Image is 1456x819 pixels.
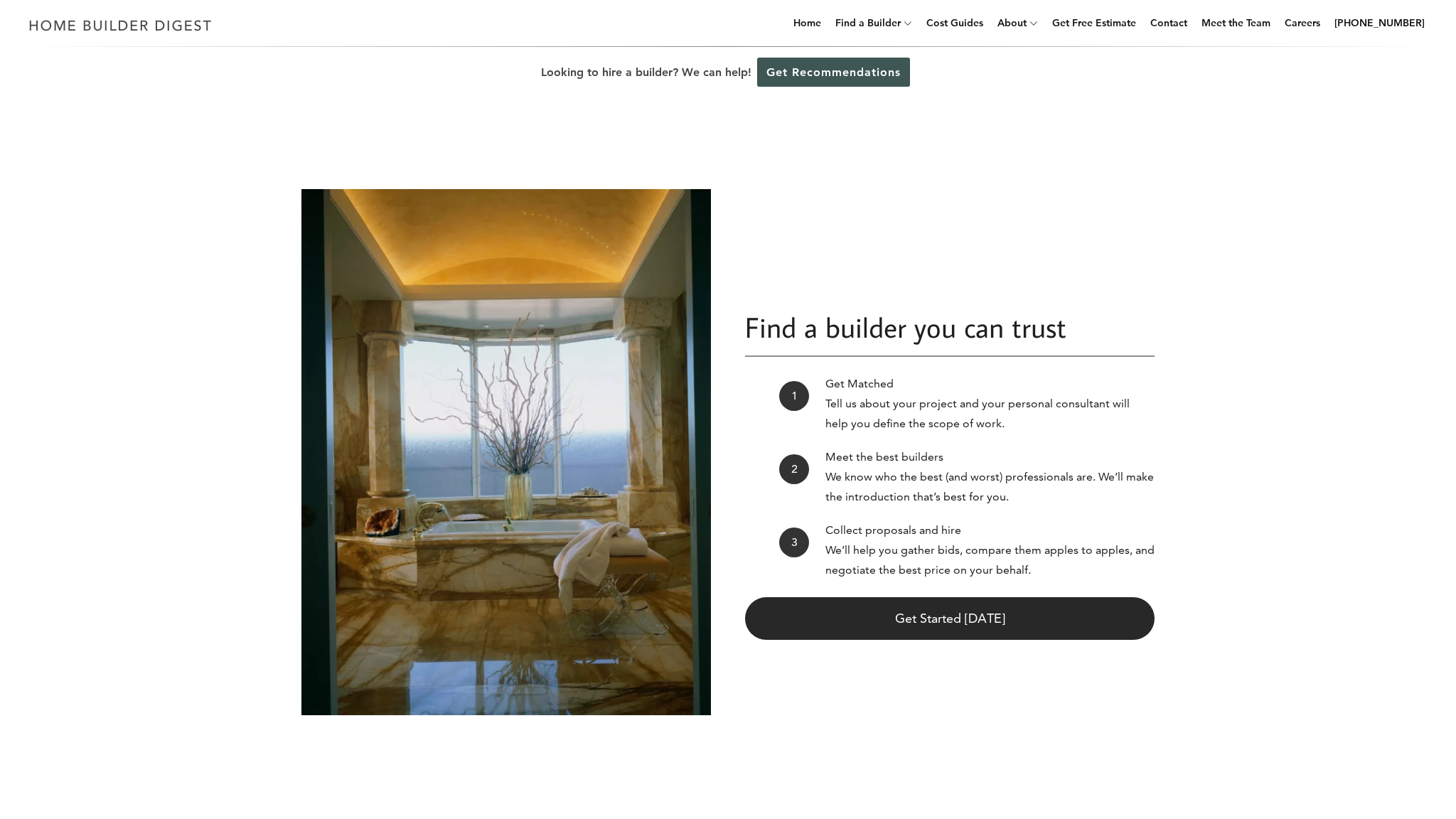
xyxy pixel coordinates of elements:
[745,597,1155,640] a: Get Started [DATE]
[757,58,910,87] a: Get Recommendations
[23,11,218,39] img: Home Builder Digest
[779,374,1155,434] li: Get Matched Tell us about your project and your personal consultant will help you define the scop...
[779,447,1155,507] li: Meet the best builders We know who the best (and worst) professionals are. We’ll make the introdu...
[779,520,1155,580] li: Collect proposals and hire We’ll help you gather bids, compare them apples to apples, and negotia...
[1183,717,1439,802] iframe: Drift Widget Chat Controller
[745,282,1155,344] h2: Find a builder you can trust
